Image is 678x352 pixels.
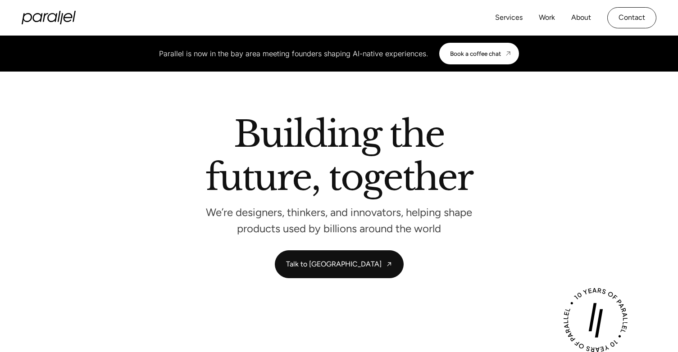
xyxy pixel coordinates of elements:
img: CTA arrow image [505,50,512,57]
a: Services [495,11,523,24]
p: We’re designers, thinkers, and innovators, helping shape products used by billions around the world [204,208,474,232]
a: Book a coffee chat [439,43,519,64]
a: Work [539,11,555,24]
h2: Building the future, together [205,117,473,199]
a: Contact [607,7,656,28]
a: About [571,11,591,24]
div: Parallel is now in the bay area meeting founders shaping AI-native experiences. [159,48,428,59]
div: Book a coffee chat [450,50,501,57]
a: home [22,11,76,24]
